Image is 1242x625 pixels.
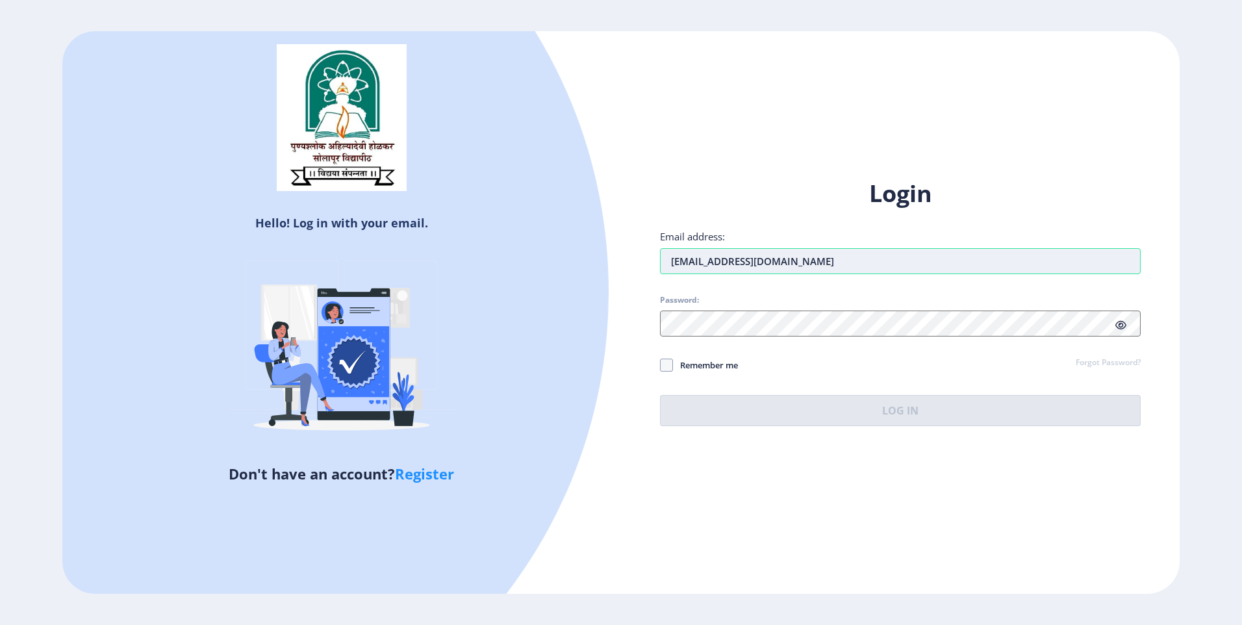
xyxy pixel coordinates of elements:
[395,464,454,483] a: Register
[660,178,1141,209] h1: Login
[660,248,1141,274] input: Email address
[277,44,407,191] img: sulogo.png
[72,463,611,484] h5: Don't have an account?
[660,230,725,243] label: Email address:
[1076,357,1141,369] a: Forgot Password?
[660,295,699,305] label: Password:
[660,395,1141,426] button: Log In
[228,236,455,463] img: Verified-rafiki.svg
[673,357,738,373] span: Remember me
